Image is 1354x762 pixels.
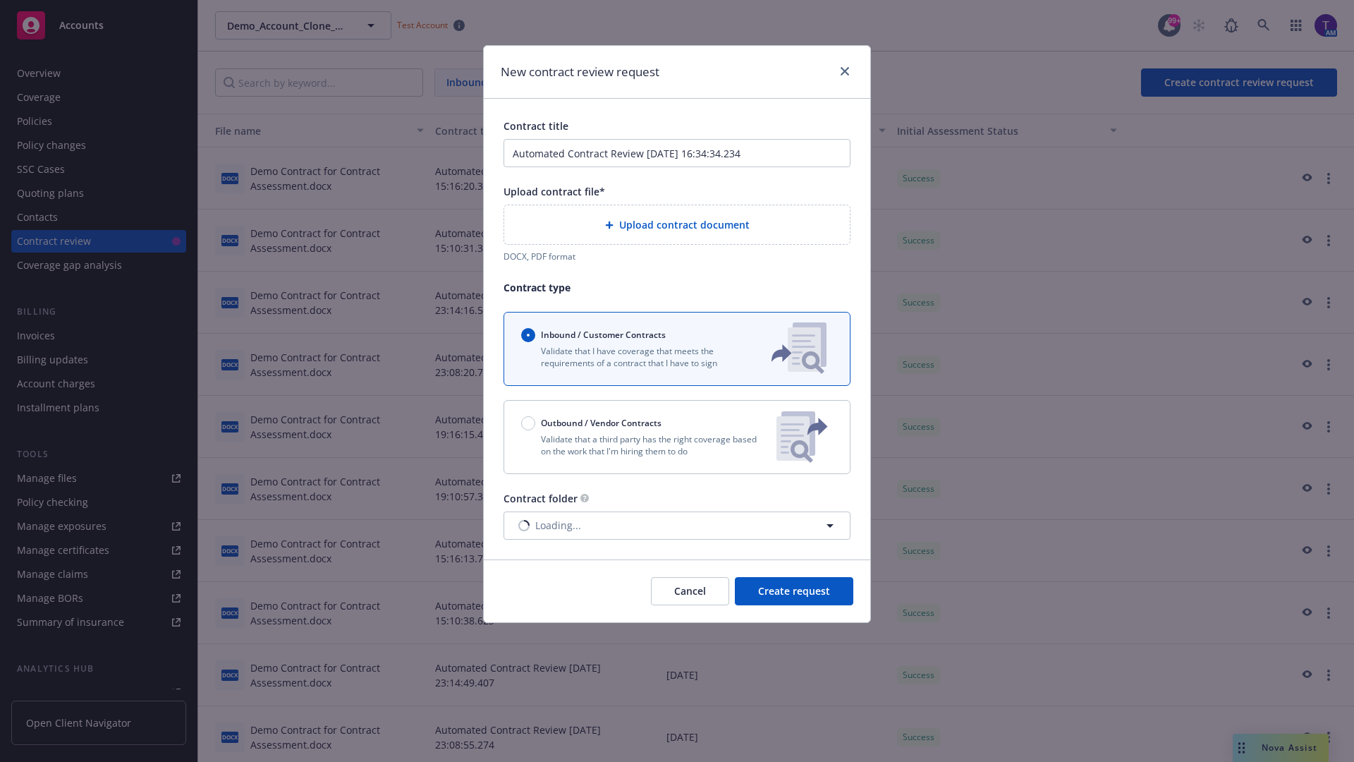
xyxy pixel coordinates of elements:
[501,63,659,81] h1: New contract review request
[504,280,850,295] p: Contract type
[504,250,850,262] div: DOCX, PDF format
[836,63,853,80] a: close
[535,518,581,533] span: Loading...
[674,584,706,598] span: Cancel
[541,329,666,341] span: Inbound / Customer Contracts
[651,577,729,605] button: Cancel
[758,584,830,598] span: Create request
[504,205,850,245] div: Upload contract document
[521,433,765,457] p: Validate that a third party has the right coverage based on the work that I'm hiring them to do
[504,512,850,540] button: Loading...
[521,345,748,369] p: Validate that I have coverage that meets the requirements of a contract that I have to sign
[541,417,661,429] span: Outbound / Vendor Contracts
[521,416,535,430] input: Outbound / Vendor Contracts
[504,185,605,198] span: Upload contract file*
[521,328,535,342] input: Inbound / Customer Contracts
[504,492,578,505] span: Contract folder
[504,400,850,474] button: Outbound / Vendor ContractsValidate that a third party has the right coverage based on the work t...
[735,577,853,605] button: Create request
[504,139,850,167] input: Enter a title for this contract
[504,119,568,133] span: Contract title
[619,217,750,232] span: Upload contract document
[504,312,850,386] button: Inbound / Customer ContractsValidate that I have coverage that meets the requirements of a contra...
